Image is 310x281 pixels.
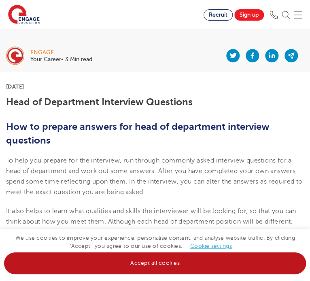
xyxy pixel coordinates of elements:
span: It also helps to learn what qualities and skills the interviewer will be looking for, so that you... [6,207,297,279]
div: engage [30,50,92,55]
a: Sign up [234,9,264,21]
span: We use cookies to improve your experience, personalise content, and analyse website traffic. By c... [4,235,306,266]
a: Recruit [204,9,233,21]
span: How to prepare answers for head of department interview questions [6,121,270,146]
a: Accept all cookies [4,252,306,274]
span: To help you prepare for the interview, run through commonly asked interview questions for a head ... [6,157,302,196]
h1: Head of Department Interview Questions [6,97,304,107]
span: Recruit [209,12,227,18]
img: Search [282,11,290,19]
img: Phone [270,11,278,19]
a: Cookie settings [190,243,232,249]
p: [DATE] [6,84,304,89]
img: Engage Education [8,5,40,25]
p: Your Career• 3 Min read [30,57,92,62]
img: Mobile Menu [294,11,302,19]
